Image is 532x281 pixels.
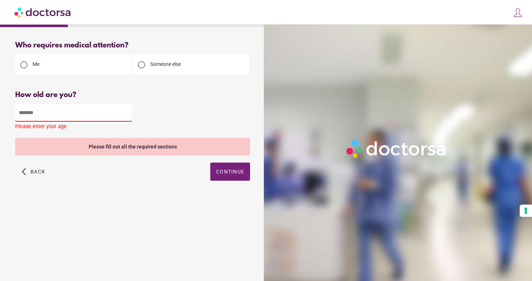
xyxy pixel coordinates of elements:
[15,41,250,50] div: Who requires medical attention?
[15,123,250,133] div: Please enter your age
[19,163,48,181] button: arrow_back_ios Back
[210,163,250,181] button: Continue
[30,169,45,175] span: Back
[513,8,523,18] img: icons8-customer-100.png
[343,137,450,161] img: Logo-Doctorsa-trans-White-partial-flat.png
[14,4,72,20] img: Doctorsa.com
[15,138,250,155] div: Please fill out all the required sections
[33,61,39,67] span: Me
[216,169,244,175] span: Continue
[15,91,250,99] div: How old are you?
[520,205,532,217] button: Your consent preferences for tracking technologies
[150,61,181,67] span: Someone else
